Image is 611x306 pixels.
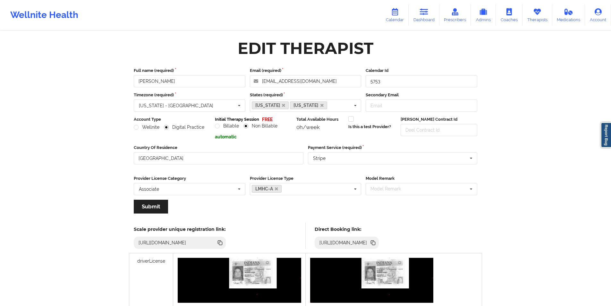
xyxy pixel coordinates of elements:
label: Wellnite [134,125,159,130]
a: Medications [552,4,585,26]
input: Deel Contract Id [401,124,477,136]
img: 2586660b-0180-45bb-b26d-1ab43669069c_b8b5f70b-23a2-408e-bc5c-3b814459677dFront_DL.png [178,258,301,303]
label: Model Remark [366,175,477,182]
h5: Direct Booking link: [315,226,379,232]
div: [URL][DOMAIN_NAME] [136,240,189,246]
a: [US_STATE] [290,101,327,109]
input: Full name [134,75,245,87]
a: Calendar [381,4,409,26]
input: Email address [250,75,361,87]
label: Provider License Type [250,175,361,182]
div: 0h/week [296,124,344,130]
div: Model Remark [369,185,410,193]
input: Email [366,100,477,112]
label: [PERSON_NAME] Contract Id [401,116,477,123]
a: Account [585,4,611,26]
label: Initial Therapy Session [215,116,259,123]
label: Account Type [134,116,210,123]
label: Digital Practice [164,125,204,130]
label: Calendar Id [366,67,477,74]
p: automatic [215,134,292,140]
label: Full name (required) [134,67,245,74]
div: [US_STATE] - [GEOGRAPHIC_DATA] [139,103,213,108]
label: Billable [215,123,239,129]
div: Associate [139,187,159,191]
h5: Scale provider unique registration link: [134,226,226,232]
label: Timezone (required) [134,92,245,98]
label: Country Of Residence [134,144,303,151]
a: LMHC-A [252,185,282,193]
img: aa5697a1-2b71-494d-b04f-33d3b7ade1dd_e11ec20c-e7af-4335-a783-4a5b3830fe29Front_DL.png [310,258,433,303]
a: Coaches [496,4,522,26]
label: Payment Service (required) [308,144,478,151]
a: Dashboard [409,4,439,26]
a: Admins [471,4,496,26]
a: Report Bug [601,122,611,148]
div: Stripe [313,156,326,161]
label: Non Billable [243,123,277,129]
p: FREE [262,116,273,123]
div: Edit Therapist [238,38,373,58]
label: Is this a test Provider? [348,124,391,130]
button: Submit [134,200,168,214]
label: Secondary Email [366,92,477,98]
div: [URL][DOMAIN_NAME] [317,240,370,246]
a: Therapists [522,4,552,26]
label: States (required) [250,92,361,98]
label: Total Available Hours [296,116,344,123]
a: Prescribers [439,4,471,26]
a: [US_STATE] [252,101,289,109]
label: Provider License Category [134,175,245,182]
label: Email (required) [250,67,361,74]
input: Calendar Id [366,75,477,87]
